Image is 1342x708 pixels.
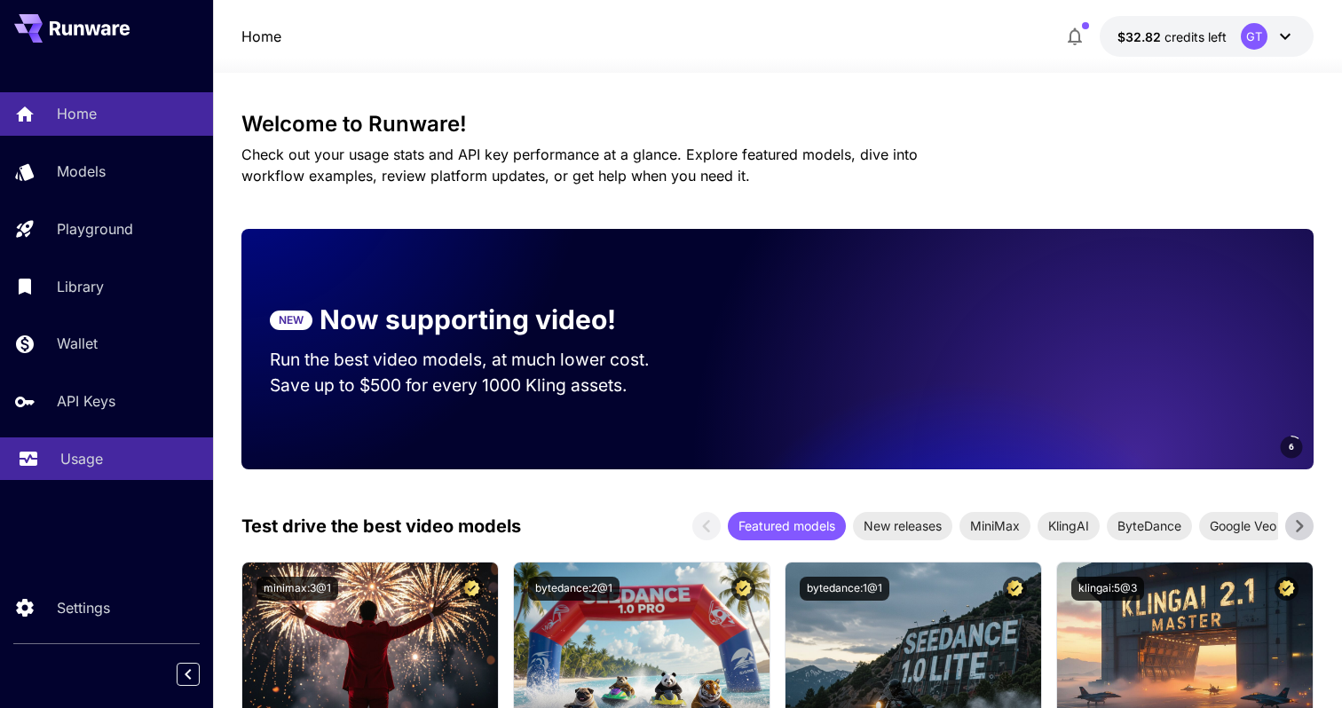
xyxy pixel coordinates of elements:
a: Home [241,26,281,47]
button: Certified Model – Vetted for best performance and includes a commercial license. [731,577,755,601]
span: 6 [1289,440,1294,453]
button: $32.82057GT [1100,16,1314,57]
button: minimax:3@1 [257,577,338,601]
p: Wallet [57,333,98,354]
div: KlingAI [1038,512,1100,540]
div: Featured models [728,512,846,540]
div: New releases [853,512,952,540]
button: Collapse sidebar [177,663,200,686]
p: Settings [57,597,110,618]
div: Collapse sidebar [190,658,213,690]
span: credits left [1164,29,1227,44]
h3: Welcome to Runware! [241,112,1314,137]
nav: breadcrumb [241,26,281,47]
span: Featured models [728,516,846,535]
span: MiniMax [959,516,1030,535]
div: ByteDance [1107,512,1192,540]
div: GT [1241,23,1267,50]
span: ByteDance [1107,516,1192,535]
p: Save up to $500 for every 1000 Kling assets. [270,373,683,398]
div: $32.82057 [1117,28,1227,46]
span: Google Veo [1199,516,1287,535]
button: Certified Model – Vetted for best performance and includes a commercial license. [460,577,484,601]
p: Models [57,161,106,182]
span: Check out your usage stats and API key performance at a glance. Explore featured models, dive int... [241,146,918,185]
button: bytedance:1@1 [800,577,889,601]
div: MiniMax [959,512,1030,540]
p: API Keys [57,390,115,412]
span: New releases [853,516,952,535]
p: Home [57,103,97,124]
div: Google Veo [1199,512,1287,540]
p: Playground [57,218,133,240]
button: Certified Model – Vetted for best performance and includes a commercial license. [1003,577,1027,601]
span: KlingAI [1038,516,1100,535]
button: Certified Model – Vetted for best performance and includes a commercial license. [1275,577,1299,601]
p: Usage [60,448,103,469]
p: Library [57,276,104,297]
span: $32.82 [1117,29,1164,44]
p: Now supporting video! [320,300,616,340]
p: Test drive the best video models [241,513,521,539]
p: Run the best video models, at much lower cost. [270,347,683,373]
button: klingai:5@3 [1071,577,1144,601]
button: bytedance:2@1 [528,577,620,601]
